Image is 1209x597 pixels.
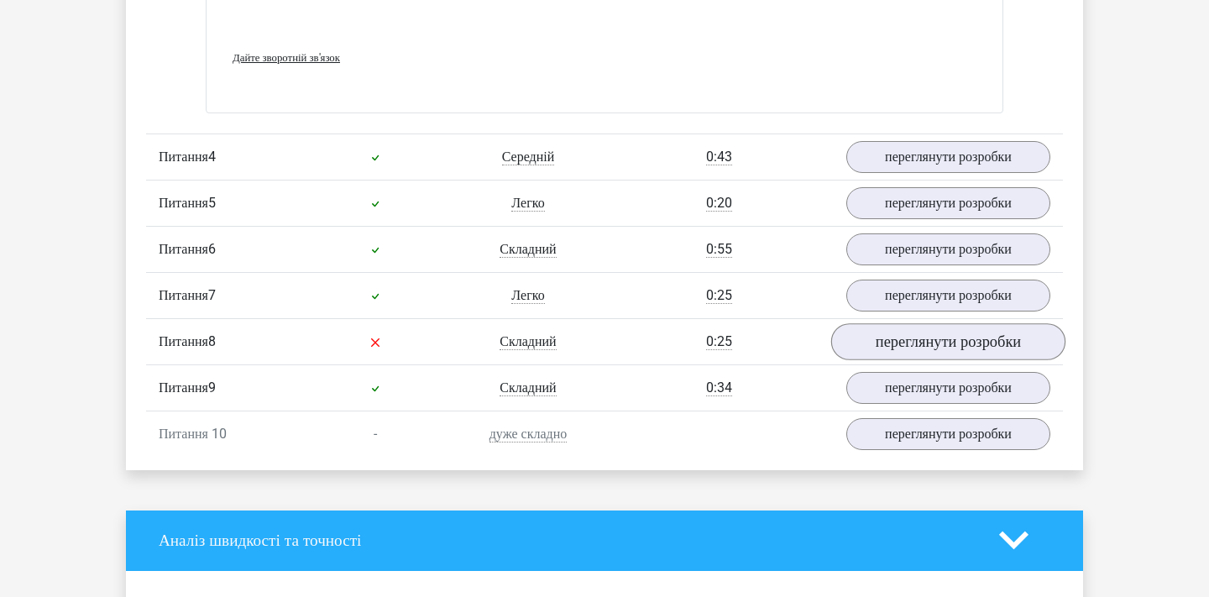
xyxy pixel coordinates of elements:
[846,372,1050,404] a: переглянути розробки
[706,195,732,212] span: 0:20
[500,380,556,396] span: Складний
[511,195,544,212] span: Легко
[500,333,556,350] span: Складний
[846,418,1050,450] a: переглянути розробки
[159,147,222,167] span: Питання4
[846,141,1050,173] a: переглянути розробки
[846,187,1050,219] a: переглянути розробки
[299,424,452,444] div: -
[159,332,222,352] span: Питання8
[706,380,732,396] span: 0:34
[846,233,1050,265] a: переглянути розробки
[511,287,544,304] span: Легко
[706,241,732,258] span: 0:55
[489,426,568,443] span: дуже складно
[159,285,222,306] span: Питання7
[159,531,974,550] h4: Аналіз швидкості та точності
[159,239,222,259] span: Питання6
[159,193,222,213] span: Питання5
[706,287,732,304] span: 0:25
[706,149,732,165] span: 0:43
[706,333,732,350] span: 0:25
[233,51,340,64] span: Дайте зворотній зв'язок
[846,280,1050,312] a: переглянути розробки
[500,241,556,258] span: Складний
[159,424,233,444] span: Питання 10
[502,149,555,165] span: Середній
[159,378,222,398] span: Питання9
[831,323,1065,360] a: переглянути розробки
